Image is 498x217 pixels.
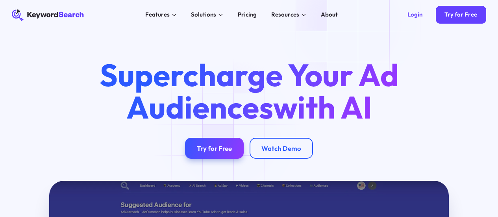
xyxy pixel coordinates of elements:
h1: Supercharge Your Ad Audiences [86,59,411,123]
div: Pricing [238,10,257,19]
div: Try for Free [197,144,232,152]
a: About [317,9,342,21]
div: Features [145,10,170,19]
a: Try for Free [185,138,244,159]
div: Login [407,11,422,19]
div: Try for Free [444,11,477,19]
a: Login [399,6,431,24]
a: Try for Free [436,6,486,24]
div: About [321,10,338,19]
div: Resources [271,10,299,19]
div: Watch Demo [261,144,301,152]
a: Pricing [233,9,261,21]
span: with AI [273,87,372,127]
div: Solutions [191,10,216,19]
